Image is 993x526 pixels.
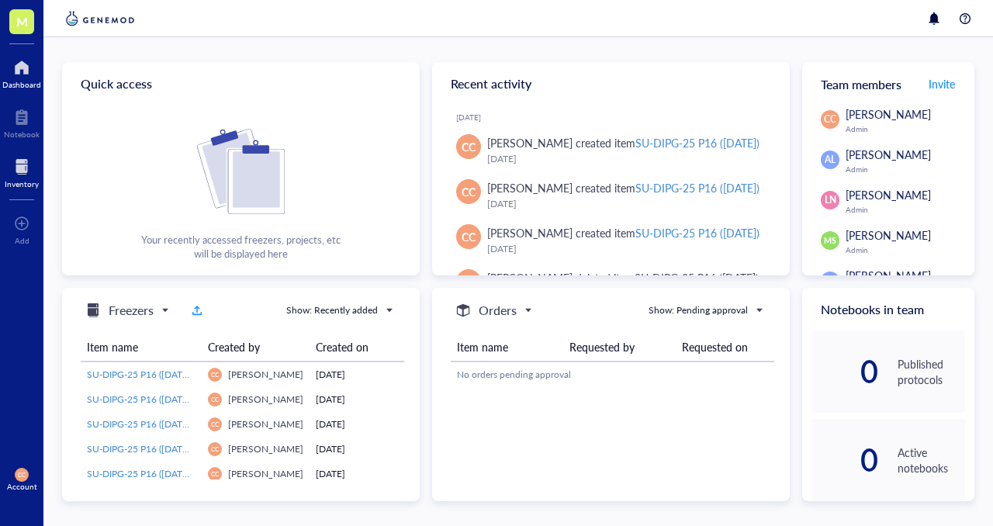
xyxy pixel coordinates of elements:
div: [DATE] [487,241,765,257]
span: SU-DIPG-25 P16 ([DATE]) [87,467,193,480]
div: [DATE] [487,196,765,212]
span: CC [211,420,220,427]
span: Invite [929,76,955,92]
div: [PERSON_NAME] created item [487,224,760,241]
div: [PERSON_NAME] created item [487,134,760,151]
a: CC[PERSON_NAME] created itemSU-DIPG-25 P16 ([DATE])[DATE] [445,173,777,218]
div: Dashboard [2,80,41,89]
a: SU-DIPG-25 P16 ([DATE]) [87,417,195,431]
span: [PERSON_NAME] [228,368,303,381]
div: [DATE] [456,112,777,122]
span: [PERSON_NAME] [228,442,303,455]
div: Add [15,236,29,245]
th: Item name [451,333,563,362]
span: [PERSON_NAME] Shared [846,268,967,283]
span: [PERSON_NAME] [228,393,303,406]
div: Show: Pending approval [649,303,748,317]
span: CC [462,183,476,200]
div: Admin [846,124,965,133]
a: Inventory [5,154,39,189]
span: [PERSON_NAME] [846,147,931,162]
span: SU-DIPG-25 P16 ([DATE]) [87,442,193,455]
a: Dashboard [2,55,41,89]
div: Admin [846,245,965,254]
a: Notebook [4,105,40,139]
a: CC[PERSON_NAME] created itemSU-DIPG-25 P16 ([DATE])[DATE] [445,218,777,263]
span: [PERSON_NAME] [228,417,303,431]
th: Item name [81,333,202,362]
div: [DATE] [316,442,398,456]
div: SU-DIPG-25 P16 ([DATE]) [635,135,759,151]
div: Your recently accessed freezers, projects, etc will be displayed here [141,233,341,261]
a: SU-DIPG-25 P16 ([DATE]) [87,393,195,407]
span: AL [825,153,836,167]
span: SU-DIPG-25 P16 ([DATE]) [87,393,193,406]
span: CC [18,471,26,478]
span: LN [825,193,836,207]
button: Invite [928,71,956,96]
span: SU-DIPG-25 P16 ([DATE]) [87,417,193,431]
div: Team members [802,62,974,106]
div: Admin [846,164,965,174]
th: Created on [310,333,404,362]
span: CC [211,445,220,452]
div: Show: Recently added [286,303,378,317]
div: SU-DIPG-25 P16 ([DATE]) [635,225,759,241]
span: CC [462,228,476,245]
div: Notebooks in team [802,288,974,330]
span: CC [462,138,476,155]
div: Notebook [4,130,40,139]
th: Created by [202,333,310,362]
a: CC[PERSON_NAME] created itemSU-DIPG-25 P16 ([DATE])[DATE] [445,128,777,173]
div: [DATE] [316,417,398,431]
span: [PERSON_NAME] [228,467,303,480]
div: 0 [811,359,879,384]
span: [PERSON_NAME] [846,227,931,243]
div: Inventory [5,179,39,189]
span: [PERSON_NAME] [846,187,931,202]
span: [PERSON_NAME] [846,106,931,122]
span: PS [825,274,836,288]
div: Quick access [62,62,420,106]
div: [PERSON_NAME] created item [487,179,760,196]
img: Cf+DiIyRRx+BTSbnYhsZzE9to3+AfuhVxcka4spAAAAAElFTkSuQmCC [197,129,285,214]
h5: Freezers [109,301,154,320]
div: 0 [811,448,879,472]
span: CC [211,470,220,477]
th: Requested by [563,333,676,362]
div: No orders pending approval [457,368,768,382]
th: Requested on [676,333,774,362]
div: Published protocols [898,356,965,387]
div: [DATE] [316,368,398,382]
img: genemod-logo [62,9,138,28]
div: [DATE] [316,467,398,481]
div: [DATE] [487,151,765,167]
div: Admin [846,205,965,214]
span: M [16,12,28,31]
span: CC [211,371,220,378]
a: SU-DIPG-25 P16 ([DATE]) [87,368,195,382]
span: CC [824,112,836,126]
div: [DATE] [316,393,398,407]
span: MS [824,234,836,247]
h5: Orders [479,301,517,320]
div: SU-DIPG-25 P16 ([DATE]) [635,180,759,196]
a: SU-DIPG-25 P16 ([DATE]) [87,467,195,481]
span: CC [211,396,220,403]
a: SU-DIPG-25 P16 ([DATE]) [87,442,195,456]
div: Recent activity [432,62,790,106]
div: Account [7,482,37,491]
span: SU-DIPG-25 P16 ([DATE]) [87,368,193,381]
div: Active notebooks [898,445,965,476]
